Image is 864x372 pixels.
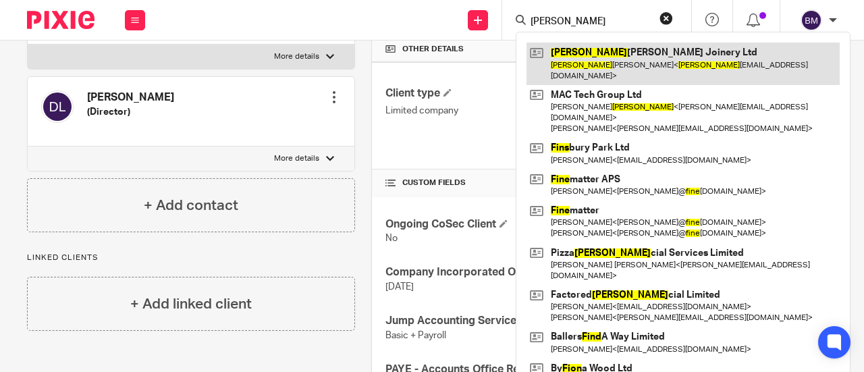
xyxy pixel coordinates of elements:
[529,16,651,28] input: Search
[385,282,414,292] span: [DATE]
[385,265,604,280] h4: Company Incorporated On
[27,11,94,29] img: Pixie
[274,51,319,62] p: More details
[87,105,174,119] h5: (Director)
[385,314,604,328] h4: Jump Accounting Service
[385,178,604,188] h4: CUSTOM FIELDS
[385,331,446,340] span: Basic + Payroll
[385,234,398,243] span: No
[27,253,355,263] p: Linked clients
[41,90,74,123] img: svg%3E
[144,195,238,216] h4: + Add contact
[87,90,174,105] h4: [PERSON_NAME]
[274,153,319,164] p: More details
[385,217,604,232] h4: Ongoing CoSec Client
[402,44,464,55] span: Other details
[385,86,604,101] h4: Client type
[801,9,822,31] img: svg%3E
[385,104,604,117] p: Limited company
[130,294,252,315] h4: + Add linked client
[659,11,673,25] button: Clear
